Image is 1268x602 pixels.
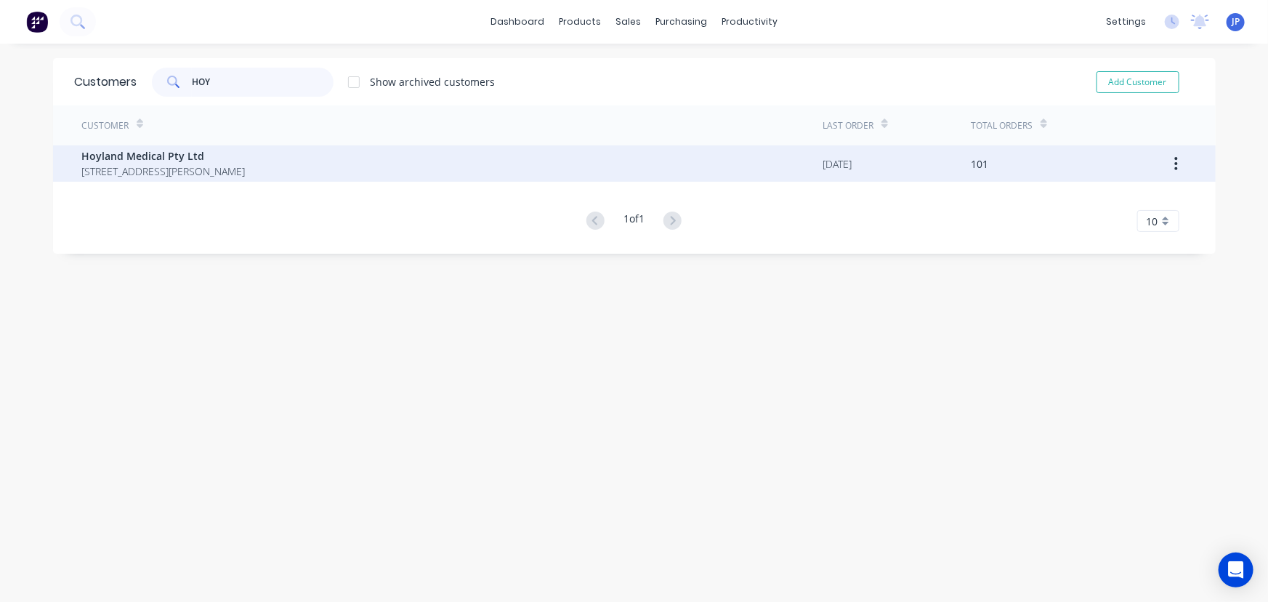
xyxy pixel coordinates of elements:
div: Customers [75,73,137,91]
div: Total Orders [972,119,1033,132]
div: Last Order [823,119,874,132]
div: 1 of 1 [623,211,645,232]
span: JP [1232,15,1240,28]
div: sales [608,11,648,33]
div: 101 [972,156,989,172]
div: productivity [714,11,785,33]
span: Hoyland Medical Pty Ltd [82,148,246,164]
a: dashboard [483,11,552,33]
div: purchasing [648,11,714,33]
button: Add Customer [1097,71,1179,93]
span: 10 [1147,214,1158,229]
img: Factory [26,11,48,33]
div: Customer [82,119,129,132]
input: Search customers... [192,68,334,97]
div: products [552,11,608,33]
span: [STREET_ADDRESS][PERSON_NAME] [82,164,246,179]
div: [DATE] [823,156,852,172]
div: Open Intercom Messenger [1219,553,1253,587]
div: settings [1099,11,1153,33]
div: Show archived customers [371,74,496,89]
